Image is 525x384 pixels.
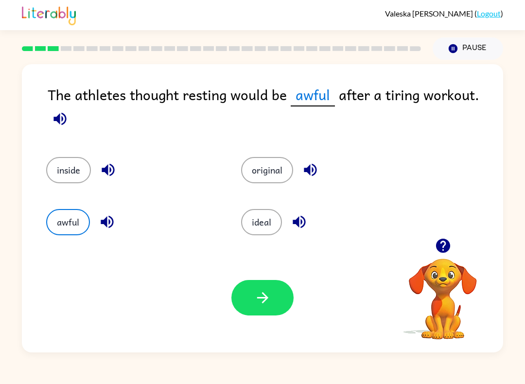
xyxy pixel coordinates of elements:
[241,157,293,183] button: original
[48,84,503,138] div: The athletes thought resting would be after a tiring workout.
[46,157,91,183] button: inside
[291,84,335,106] span: awful
[385,9,503,18] div: ( )
[385,9,474,18] span: Valeska [PERSON_NAME]
[22,4,76,25] img: Literably
[477,9,501,18] a: Logout
[241,209,282,235] button: ideal
[46,209,90,235] button: awful
[433,37,503,60] button: Pause
[394,244,491,341] video: Your browser must support playing .mp4 files to use Literably. Please try using another browser.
